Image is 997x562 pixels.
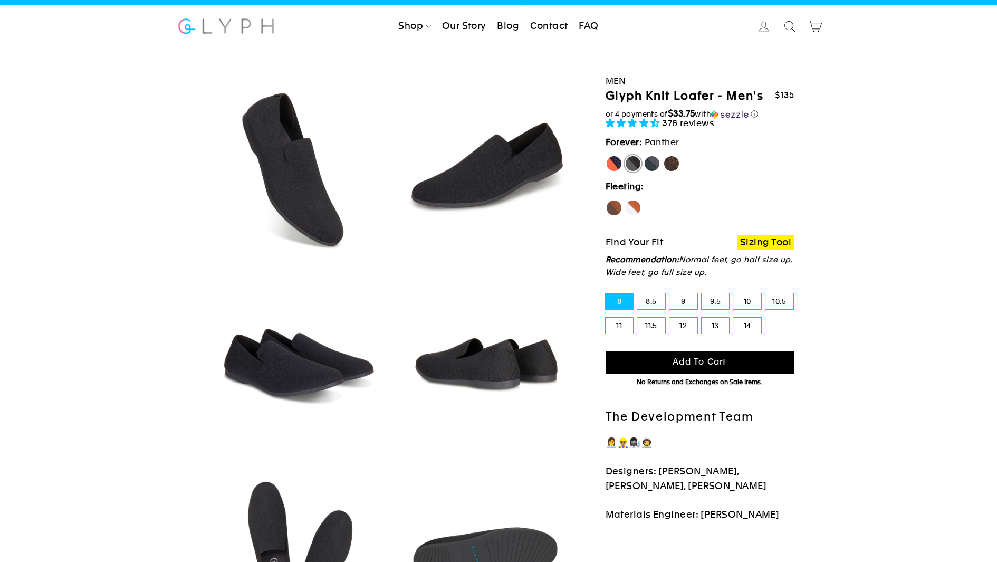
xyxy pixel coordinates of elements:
label: 9 [669,293,697,309]
div: or 4 payments of$33.75withSezzle Click to learn more about Sezzle [606,109,794,119]
a: Shop [394,15,435,38]
img: Panther [397,268,577,448]
label: 10 [733,293,761,309]
span: Find Your Fit [606,236,664,247]
label: 8 [606,293,634,309]
img: Sezzle [711,110,749,119]
label: 13 [702,318,730,334]
ul: Primary [394,15,602,38]
button: Add to cart [606,351,794,374]
img: Panther [208,268,388,448]
a: Blog [493,15,523,38]
label: 11.5 [637,318,665,334]
label: Panther [625,155,641,172]
label: Rhino [644,155,660,172]
a: Our Story [438,15,491,38]
strong: Forever: [606,137,643,147]
div: or 4 payments of with [606,109,794,119]
span: $33.75 [668,108,695,119]
span: 4.73 stars [606,118,663,128]
label: Mustang [663,155,680,172]
h1: Glyph Knit Loafer - Men's [606,89,764,104]
a: Sizing Tool [737,235,794,250]
p: 👩‍💼👷🏽‍♂️👩🏿‍🔬👨‍🚀 [606,435,794,451]
label: 11 [606,318,634,334]
label: 10.5 [765,293,793,309]
strong: Fleeting: [606,181,644,192]
a: FAQ [574,15,602,38]
div: Men [606,74,794,88]
a: Contact [526,15,572,38]
label: 9.5 [702,293,730,309]
span: 376 reviews [662,118,714,128]
h2: The Development Team [606,409,794,425]
span: Add to cart [673,357,726,367]
label: 12 [669,318,697,334]
label: 14 [733,318,761,334]
img: Panther [208,79,388,259]
label: Fox [625,199,641,216]
span: Panther [645,137,679,147]
img: Glyph [177,12,275,40]
label: Hawk [606,199,622,216]
label: [PERSON_NAME] [606,155,622,172]
strong: Recommendation: [606,255,679,264]
p: Designers: [PERSON_NAME], [PERSON_NAME], [PERSON_NAME] [606,464,794,494]
span: No Returns and Exchanges on Sale Items. [637,378,762,386]
p: Materials Engineer: [PERSON_NAME] [606,507,794,522]
img: Panther [397,79,577,259]
p: Normal feet, go half size up. Wide feet, go full size up. [606,253,794,279]
label: 8.5 [637,293,665,309]
span: $135 [775,90,794,100]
